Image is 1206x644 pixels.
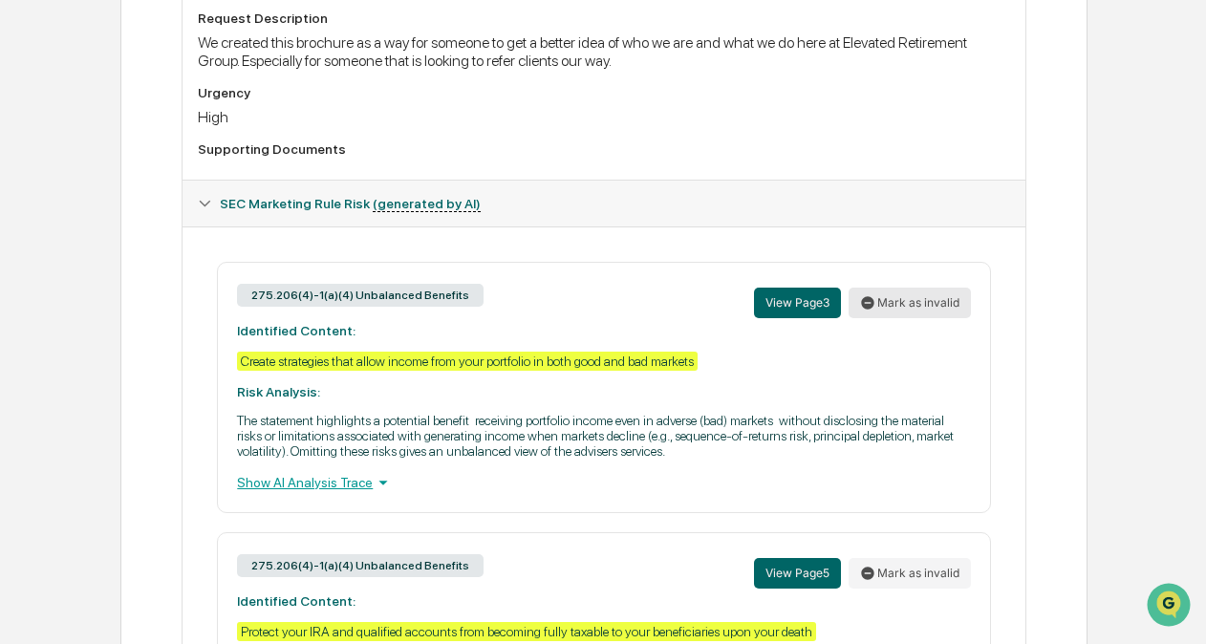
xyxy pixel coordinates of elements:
[237,472,970,493] div: Show AI Analysis Trace
[1145,581,1196,633] iframe: Open customer support
[849,558,971,589] button: Mark as invalid
[373,196,481,212] u: (generated by AI)
[237,323,355,338] strong: Identified Content:
[237,593,355,609] strong: Identified Content:
[237,622,816,641] div: Protect your IRA and qualified accounts from becoming fully taxable to your beneficiaries upon yo...
[183,181,1024,226] div: SEC Marketing Rule Risk (generated by AI)
[38,276,120,295] span: Data Lookup
[19,39,348,70] p: How can we help?
[65,164,242,180] div: We're available if you need us!
[198,11,1009,26] div: Request Description
[237,384,320,399] strong: Risk Analysis:
[131,232,245,267] a: 🗄️Attestations
[65,145,313,164] div: Start new chat
[325,151,348,174] button: Start new chat
[754,288,841,318] button: View Page3
[754,558,841,589] button: View Page5
[849,288,971,318] button: Mark as invalid
[237,352,698,371] div: Create strategies that allow income from your portfolio in both good and bad markets
[19,242,34,257] div: 🖐️
[237,284,484,307] div: 275.206(4)-1(a)(4) Unbalanced Benefits
[237,554,484,577] div: 275.206(4)-1(a)(4) Unbalanced Benefits
[198,33,1009,70] div: We created this brochure as a way for someone to get a better idea of who we are and what we do h...
[139,242,154,257] div: 🗄️
[237,413,970,459] p: The statement highlights a potential benefit receiving portfolio income even in adverse (bad) mar...
[19,278,34,293] div: 🔎
[11,268,128,303] a: 🔎Data Lookup
[198,108,1009,126] div: High
[19,145,54,180] img: 1746055101610-c473b297-6a78-478c-a979-82029cc54cd1
[38,240,123,259] span: Preclearance
[198,85,1009,100] div: Urgency
[190,323,231,337] span: Pylon
[135,322,231,337] a: Powered byPylon
[220,196,481,211] span: SEC Marketing Rule Risk
[158,240,237,259] span: Attestations
[198,141,1009,157] div: Supporting Documents
[11,232,131,267] a: 🖐️Preclearance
